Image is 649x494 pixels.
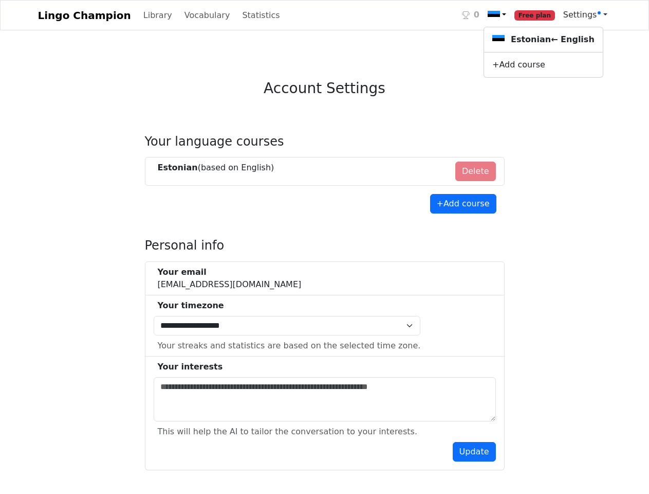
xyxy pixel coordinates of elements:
div: [EMAIL_ADDRESS][DOMAIN_NAME] [158,266,302,291]
a: 0 [458,5,484,26]
strong: Estonian [158,163,198,172]
div: Your email [158,266,302,278]
span: Free plan [514,10,555,21]
h4: Your language courses [145,134,505,149]
a: Statistics [238,5,284,26]
a: Settings [559,5,611,25]
a: +Add course [484,57,603,73]
div: Your interests [158,361,496,373]
h3: Account Settings [264,80,385,97]
span: 0 [474,9,479,21]
div: This will help the AI to tailor the conversation to your interests. [158,426,417,438]
button: +Add course [430,194,496,214]
div: Your timezone [158,299,421,312]
img: ee.svg [492,33,505,46]
a: Estonian← English [484,31,603,48]
a: Vocabulary [180,5,234,26]
div: (based on English ) [158,162,274,174]
select: Select Time Zone [154,316,421,336]
a: Library [139,5,176,26]
a: Lingo Champion [38,5,131,26]
h4: Personal info [145,238,505,253]
button: Update [453,442,496,462]
span: Settings [563,10,601,20]
a: Free plan [510,5,559,26]
div: Your streaks and statistics are based on the selected time zone. [158,340,421,352]
img: ee.svg [488,9,500,22]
